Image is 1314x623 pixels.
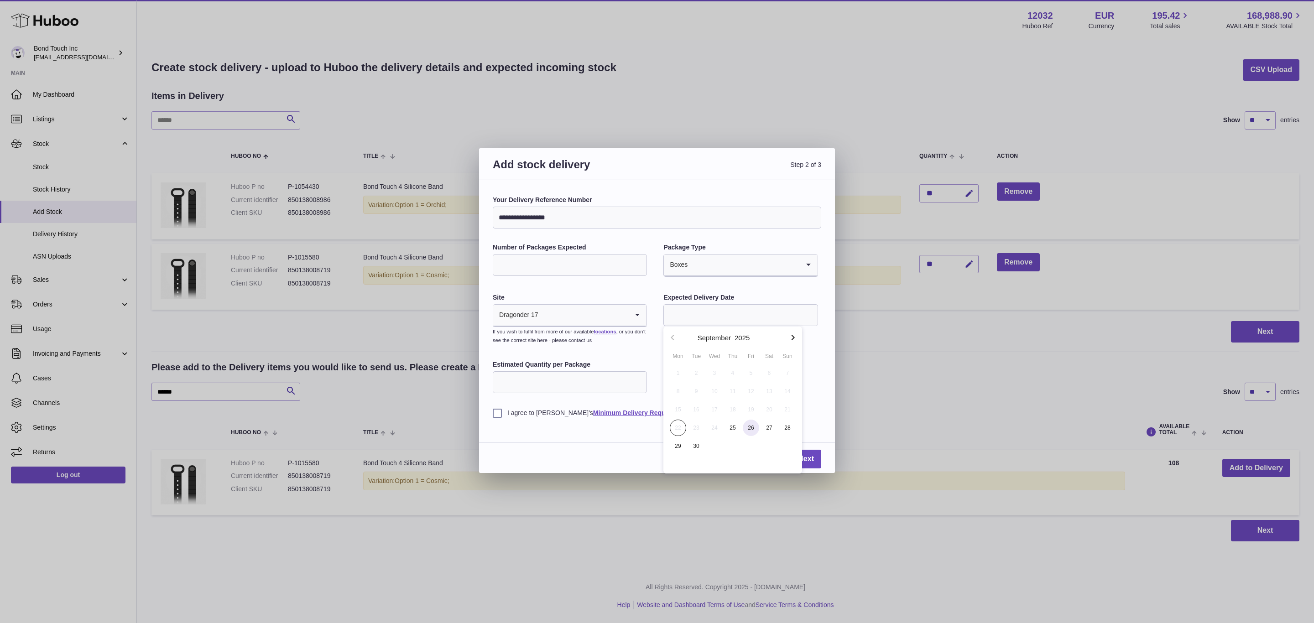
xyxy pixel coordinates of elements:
span: 27 [761,420,777,436]
label: Estimated Quantity per Package [493,360,647,369]
input: Search for option [539,305,629,326]
button: 16 [687,400,705,419]
div: Sat [760,352,778,360]
span: 28 [779,420,796,436]
label: Number of Packages Expected [493,243,647,252]
button: 15 [669,400,687,419]
span: 30 [688,438,704,454]
span: 8 [670,383,686,400]
button: 10 [705,382,724,400]
span: 17 [706,401,723,418]
small: If you wish to fulfil from more of our available , or you don’t see the correct site here - pleas... [493,329,646,343]
button: 5 [742,364,760,382]
button: 20 [760,400,778,419]
span: 12 [743,383,759,400]
span: Step 2 of 3 [657,157,821,182]
span: 2 [688,365,704,381]
button: 4 [724,364,742,382]
a: locations [594,329,616,334]
div: Fri [742,352,760,360]
button: 13 [760,382,778,400]
span: 29 [670,438,686,454]
span: 19 [743,401,759,418]
div: Sun [778,352,797,360]
label: Expected Delivery Date [663,293,818,302]
span: 10 [706,383,723,400]
button: 3 [705,364,724,382]
button: 17 [705,400,724,419]
div: Search for option [664,254,817,276]
span: Dragonder 17 [493,305,539,326]
button: 14 [778,382,797,400]
span: 13 [761,383,777,400]
button: 9 [687,382,705,400]
span: 14 [779,383,796,400]
button: 23 [687,419,705,437]
span: 7 [779,365,796,381]
button: 19 [742,400,760,419]
button: 30 [687,437,705,455]
label: Site [493,293,647,302]
button: 6 [760,364,778,382]
button: 18 [724,400,742,419]
button: 2025 [735,334,750,341]
span: 11 [725,383,741,400]
div: Thu [724,352,742,360]
span: 15 [670,401,686,418]
span: 6 [761,365,777,381]
div: Search for option [493,305,647,327]
span: 16 [688,401,704,418]
span: 4 [725,365,741,381]
button: 8 [669,382,687,400]
button: 28 [778,419,797,437]
span: 24 [706,420,723,436]
button: 2 [687,364,705,382]
div: Wed [705,352,724,360]
span: 23 [688,420,704,436]
button: September [698,334,731,341]
label: Your Delivery Reference Number [493,196,821,204]
button: 27 [760,419,778,437]
label: I agree to [PERSON_NAME]'s [493,409,821,417]
a: Next [791,450,821,468]
span: 3 [706,365,723,381]
button: 21 [778,400,797,419]
span: 5 [743,365,759,381]
button: 24 [705,419,724,437]
span: 22 [670,420,686,436]
button: 26 [742,419,760,437]
span: 20 [761,401,777,418]
button: 11 [724,382,742,400]
span: Boxes [664,254,688,275]
span: 18 [725,401,741,418]
span: 26 [743,420,759,436]
button: 29 [669,437,687,455]
input: Search for option [688,254,799,275]
a: Minimum Delivery Requirements [593,409,692,416]
button: 1 [669,364,687,382]
h3: Add stock delivery [493,157,657,182]
span: 1 [670,365,686,381]
div: Mon [669,352,687,360]
span: 21 [779,401,796,418]
span: 9 [688,383,704,400]
button: 25 [724,419,742,437]
span: 25 [725,420,741,436]
button: 7 [778,364,797,382]
div: Tue [687,352,705,360]
label: Package Type [663,243,818,252]
button: 12 [742,382,760,400]
button: 22 [669,419,687,437]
